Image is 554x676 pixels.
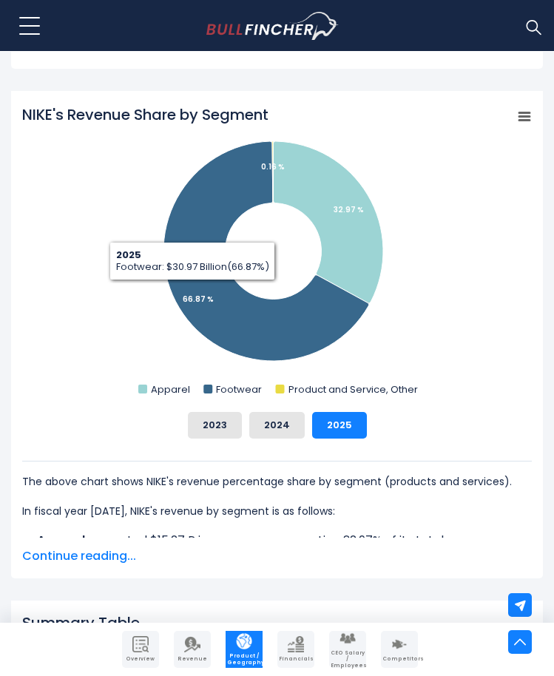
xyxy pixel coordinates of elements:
tspan: 0.16 % [261,161,285,172]
a: Company Financials [277,631,314,668]
tspan: 66.87 % [183,294,214,305]
span: Continue reading... [22,547,532,565]
b: Apparel [37,532,85,549]
span: Financials [279,656,313,662]
button: 2023 [188,412,242,439]
text: Apparel [151,382,190,396]
a: Company Employees [329,631,366,668]
span: Revenue [175,656,209,662]
a: Go to homepage [206,12,365,40]
span: CEO Salary / Employees [331,650,365,669]
svg: NIKE's Revenue Share by Segment [22,104,532,400]
h2: Summary Table [22,614,532,632]
text: Product and Service, Other [288,382,418,396]
a: Company Product/Geography [226,631,263,668]
p: In fiscal year [DATE], NIKE's revenue by segment is as follows: [22,502,532,520]
text: Footwear [216,382,262,396]
img: Bullfincher logo [206,12,339,40]
li: generated $15.27 B in revenue, representing 32.97% of its total revenue. [22,532,532,550]
span: Competitors [382,656,416,662]
a: Company Overview [122,631,159,668]
button: 2024 [249,412,305,439]
span: Product / Geography [227,653,261,666]
tspan: 32.97 % [334,204,364,215]
button: 2025 [312,412,367,439]
div: The for NIKE is the Footwear, which represents 66.87% of its total revenue. The for NIKE is the P... [22,461,532,674]
tspan: NIKE's Revenue Share by Segment [22,104,268,125]
p: The above chart shows NIKE's revenue percentage share by segment (products and services). [22,473,532,490]
span: Overview [124,656,158,662]
a: Company Competitors [381,631,418,668]
a: Company Revenue [174,631,211,668]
